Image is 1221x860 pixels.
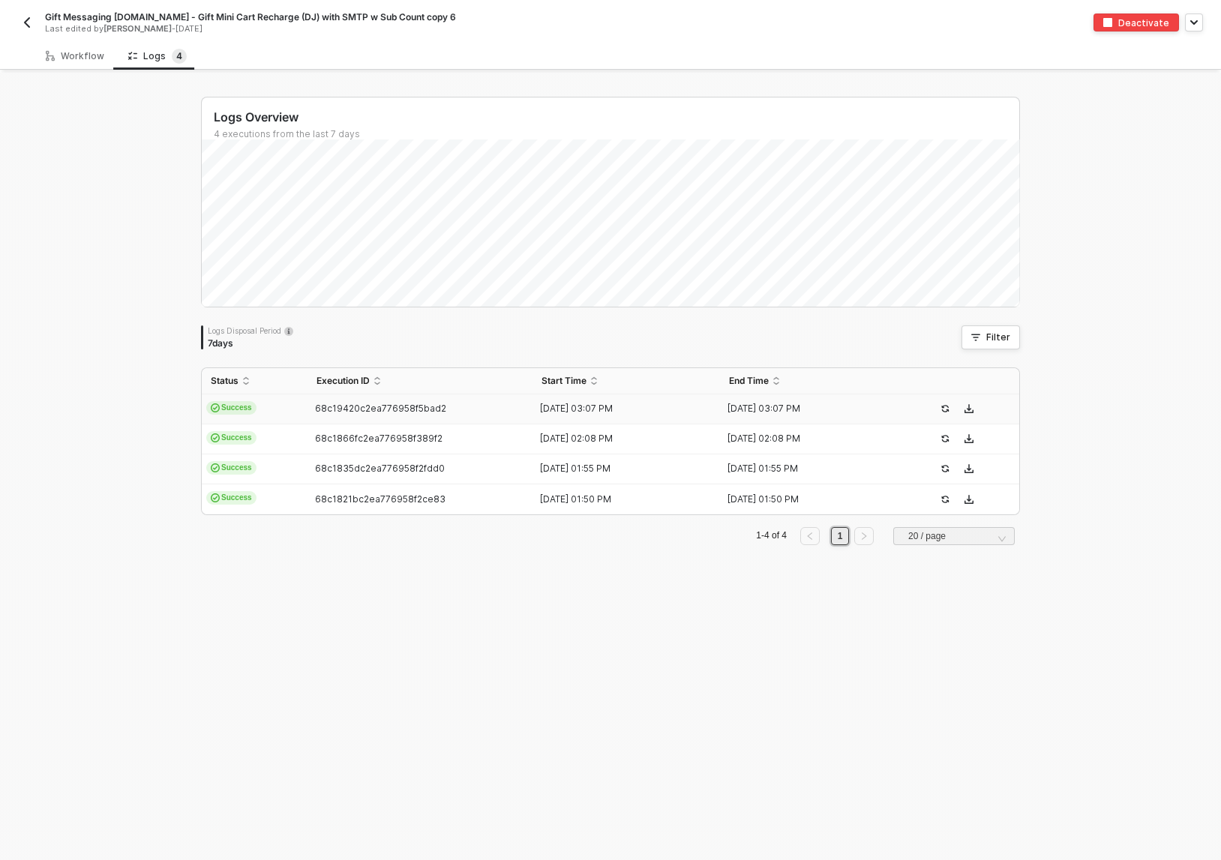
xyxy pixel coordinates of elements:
span: icon-cards [211,463,220,472]
span: icon-cards [211,493,220,502]
li: Next Page [852,527,876,545]
div: Last edited by - [DATE] [45,23,576,34]
div: [DATE] 01:50 PM [720,493,895,505]
sup: 4 [172,49,187,64]
button: right [854,527,874,545]
div: Deactivate [1118,16,1169,29]
th: Start Time [532,368,720,394]
span: 68c1866fc2ea776958f389f2 [315,433,442,444]
li: Previous Page [798,527,822,545]
img: back [21,16,33,28]
button: left [800,527,820,545]
div: Workflow [46,50,104,62]
span: Success [206,461,256,475]
span: Execution ID [316,375,370,387]
span: icon-download [964,464,973,473]
span: Start Time [541,375,586,387]
div: [DATE] 02:08 PM [532,433,708,445]
span: icon-success-page [940,495,949,504]
li: 1-4 of 4 [754,527,789,545]
span: 68c1821bc2ea776958f2ce83 [315,493,445,505]
span: icon-success-page [940,404,949,413]
div: [DATE] 03:07 PM [532,403,708,415]
a: 1 [833,528,847,544]
span: 4 [176,50,182,61]
div: Logs [128,49,187,64]
span: End Time [729,375,769,387]
div: Logs Disposal Period [208,325,293,336]
div: [DATE] 01:55 PM [532,463,708,475]
button: back [18,13,36,31]
div: [DATE] 03:07 PM [720,403,895,415]
input: Page Size [902,528,1006,544]
div: Filter [986,331,1010,343]
span: Status [211,375,238,387]
span: icon-download [964,495,973,504]
button: Filter [961,325,1020,349]
button: deactivateDeactivate [1093,13,1179,31]
div: [DATE] 02:08 PM [720,433,895,445]
span: 20 / page [908,525,1006,547]
span: right [859,532,868,541]
div: 4 executions from the last 7 days [214,128,1019,140]
span: icon-download [964,404,973,413]
div: [DATE] 01:50 PM [532,493,708,505]
span: Gift Messaging [DOMAIN_NAME] - Gift Mini Cart Recharge (DJ) with SMTP w Sub Count copy 6 [45,10,456,23]
span: icon-success-page [940,464,949,473]
span: [PERSON_NAME] [103,23,172,34]
div: 7 days [208,337,293,349]
span: Success [206,491,256,505]
span: icon-cards [211,433,220,442]
span: Success [206,401,256,415]
span: icon-success-page [940,434,949,443]
span: left [805,532,814,541]
th: End Time [720,368,907,394]
img: deactivate [1103,18,1112,27]
li: 1 [831,527,849,545]
span: 68c19420c2ea776958f5bad2 [315,403,446,414]
th: Execution ID [307,368,532,394]
th: Status [202,368,307,394]
span: icon-download [964,434,973,443]
span: Success [206,431,256,445]
span: 68c1835dc2ea776958f2fdd0 [315,463,445,474]
div: Page Size [893,527,1015,551]
div: [DATE] 01:55 PM [720,463,895,475]
div: Logs Overview [214,109,1019,125]
span: icon-cards [211,403,220,412]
